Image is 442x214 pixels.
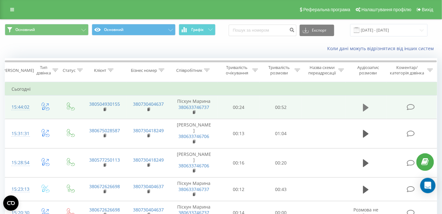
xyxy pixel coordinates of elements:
td: Сьогодні [5,83,437,96]
a: 380633746706 [178,163,209,169]
div: 15:23:13 [12,183,26,195]
button: Основний [92,24,176,35]
button: Основний [5,24,89,35]
td: 00:13 [217,119,260,148]
a: 380633746737 [178,186,209,192]
div: 15:31:31 [12,127,26,140]
a: 380730418249 [133,157,164,163]
div: Клієнт [94,68,106,73]
div: 15:44:02 [12,101,26,113]
a: 380730404637 [133,183,164,189]
span: Графік [191,27,204,32]
div: 15:28:54 [12,157,26,169]
a: 380577250113 [89,157,120,163]
a: 380633746706 [178,133,209,139]
a: 380633746737 [178,104,209,110]
a: 380504930155 [89,101,120,107]
td: 00:24 [217,96,260,119]
div: Open Intercom Messenger [420,178,436,193]
div: Тривалість очікування [223,65,251,76]
td: 00:52 [260,96,302,119]
td: Піскун Марина [170,178,217,201]
span: Налаштування профілю [361,7,411,12]
button: Графік [179,24,216,35]
div: Статус [63,68,75,73]
span: Основний [15,27,35,32]
span: Вихід [422,7,433,12]
a: 380672626698 [89,207,120,213]
td: 01:04 [260,119,302,148]
td: Піскун Марина [170,96,217,119]
div: Тривалість розмови [265,65,293,76]
td: [PERSON_NAME] [170,148,217,178]
div: Коментар/категорія дзвінка [388,65,426,76]
td: 00:16 [217,148,260,178]
a: 380730418249 [133,127,164,134]
div: Назва схеми переадресації [308,65,337,76]
div: Аудіозапис розмови [351,65,385,76]
td: 00:12 [217,178,260,201]
button: Open CMP widget [3,195,19,211]
button: Експорт [300,25,334,36]
a: Коли дані можуть відрізнятися вiд інших систем [327,45,437,51]
input: Пошук за номером [229,25,296,36]
a: 380730404637 [133,101,164,107]
td: 00:20 [260,148,302,178]
div: [PERSON_NAME] [2,68,34,73]
div: Співробітник [176,68,202,73]
td: 00:43 [260,178,302,201]
td: [PERSON_NAME] [170,119,217,148]
a: 380672626698 [89,183,120,189]
div: Бізнес номер [131,68,157,73]
a: 380730404637 [133,207,164,213]
span: Реферальна програма [304,7,351,12]
div: Тип дзвінка [36,65,51,76]
a: 380675028587 [89,127,120,134]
